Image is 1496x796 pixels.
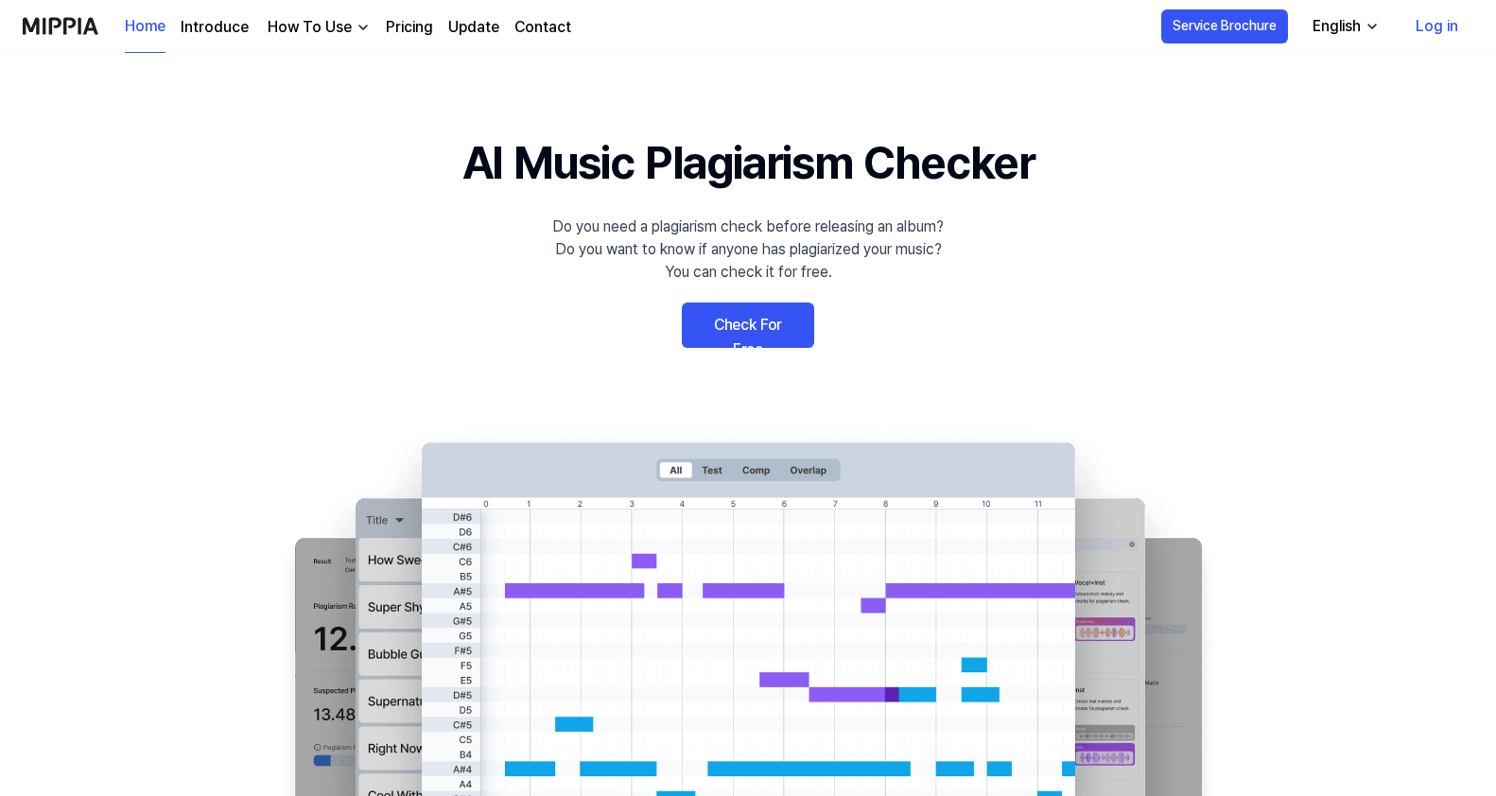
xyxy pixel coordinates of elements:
div: English [1309,15,1365,38]
h1: AI Music Plagiarism Checker [462,129,1035,197]
a: Update [448,16,499,39]
div: How To Use [264,16,356,39]
a: Contact [514,16,571,39]
button: Service Brochure [1161,9,1288,43]
a: Check For Free [682,303,814,348]
img: down [356,20,371,35]
a: Introduce [181,16,249,39]
a: Pricing [386,16,433,39]
a: Home [125,1,165,53]
div: Do you need a plagiarism check before releasing an album? Do you want to know if anyone has plagi... [552,216,944,284]
button: English [1297,8,1391,45]
button: How To Use [264,16,371,39]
